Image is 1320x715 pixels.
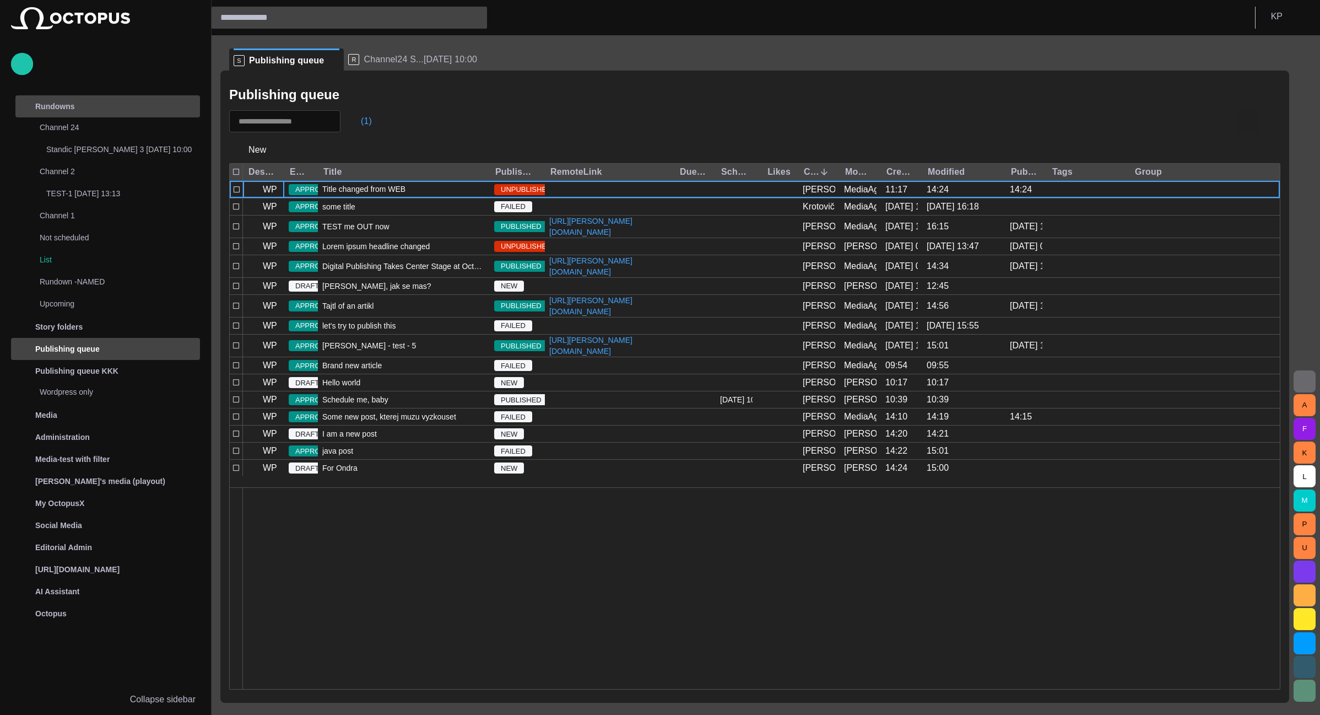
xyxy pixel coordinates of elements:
[11,7,130,29] img: Octopus News Room
[35,432,90,443] p: Administration
[11,404,200,426] div: Media
[927,445,949,457] div: 15:01
[844,184,877,196] div: MediaAgent
[803,359,835,372] div: Petrak
[263,461,277,475] p: WP
[35,564,120,575] p: [URL][DOMAIN_NAME]
[35,365,118,377] p: Publishing queue KKK
[494,412,532,423] span: FAILED
[494,378,524,389] span: NEW
[289,241,342,252] span: APPROVED
[322,360,382,371] span: Brand new article
[35,321,83,332] p: Story folders
[1052,166,1073,178] div: Tags
[927,462,949,474] div: 15:00
[1294,513,1316,535] button: P
[1135,166,1162,178] div: Group
[494,300,548,311] span: PUBLISHED
[11,338,200,360] div: Publishing queue
[803,201,835,213] div: Krotovič
[322,445,353,456] span: java post
[289,281,326,292] span: DRAFT
[322,428,377,439] span: I am a new post
[885,445,907,457] div: 14:22
[289,463,326,474] span: DRAFT
[35,498,84,509] p: My OctopusX
[844,300,877,312] div: MediaAgent
[927,184,949,196] div: 14:24
[322,261,485,272] span: Digital Publishing Takes Center Stage at Octopus Product Day
[322,184,405,195] span: Title changed from WEB
[289,201,342,212] span: APPROVED
[1010,300,1042,312] div: 9/5 15:51
[844,240,877,252] div: Petrak
[11,689,200,711] button: Collapse sidebar
[24,139,200,162] div: Standic [PERSON_NAME] 3 [DATE] 10:00
[1294,394,1316,416] button: A
[885,260,918,272] div: 9/4 08:40
[803,280,835,292] div: Petrak
[289,429,326,440] span: DRAFT
[289,221,342,232] span: APPROVED
[348,54,359,65] p: R
[844,394,877,406] div: Petrak
[803,377,835,389] div: Petrak
[11,603,200,625] div: Octopus
[680,166,707,178] div: Due date
[40,210,75,221] p: Channel 1
[322,377,360,388] span: Hello world
[803,394,835,406] div: Petrak
[40,232,89,243] p: Not scheduled
[494,184,558,195] span: UNPUBLISHED
[494,429,524,440] span: NEW
[345,111,377,131] button: (1)
[322,340,416,351] span: Karel - test - 5
[844,359,877,372] div: MediaAgent
[40,276,105,287] p: Rundown -NAMED
[35,608,67,619] p: Octopus
[344,49,493,71] div: RChannel24 S...[DATE] 10:00
[322,241,430,252] span: Lorem ipsum headline changed
[844,221,877,233] div: MediaAgent
[322,201,355,212] span: some title
[40,386,93,397] p: Wordpress only
[35,343,100,354] p: Publishing queue
[46,144,200,155] p: Standic [PERSON_NAME] 3 [DATE] 10:00
[263,240,277,253] p: WP
[1011,166,1038,178] div: Published
[721,166,748,178] div: Scheduled
[289,184,342,195] span: APPROVED
[11,95,200,625] ul: main menu
[229,87,339,103] h2: Publishing queue
[289,412,342,423] span: APPROVED
[35,542,92,553] p: Editorial Admin
[844,462,877,474] div: Petrak
[885,428,907,440] div: 14:20
[11,470,200,492] div: [PERSON_NAME]'s media (playout)
[844,201,877,213] div: MediaAgent
[804,166,831,178] div: Created by
[927,240,979,252] div: 9/4 13:47
[322,394,388,405] span: Schedule me, baby
[845,166,872,178] div: Modified by
[1294,490,1316,512] button: M
[927,394,949,406] div: 10:39
[803,221,835,233] div: Petrak
[263,410,277,423] p: WP
[1271,10,1283,23] p: K P
[1010,340,1042,352] div: 9/5 15:57
[803,260,835,272] div: Petrak
[40,254,52,265] p: List
[289,320,342,331] span: APPROVED
[803,340,835,352] div: Petrak
[545,216,674,238] a: [URL][PERSON_NAME][DOMAIN_NAME]
[494,361,532,372] span: FAILED
[494,320,532,331] span: FAILED
[1010,184,1032,196] div: 14:24
[885,240,918,252] div: 9/4 08:40
[885,300,918,312] div: 9/5 15:46
[885,221,918,233] div: 9/3 16:55
[263,200,277,213] p: WP
[885,411,907,423] div: 14:10
[927,201,979,213] div: 9/5 16:18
